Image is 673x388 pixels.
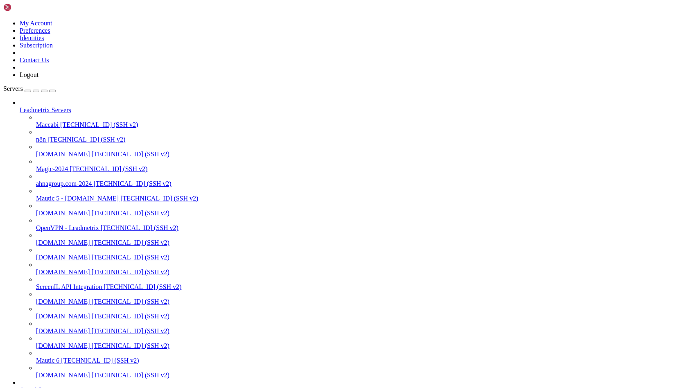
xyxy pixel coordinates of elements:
[101,224,178,231] span: [TECHNICAL_ID] (SSH v2)
[92,210,169,217] span: [TECHNICAL_ID] (SSH v2)
[36,350,670,364] li: Mautic 6 [TECHNICAL_ID] (SSH v2)
[36,217,670,232] li: OpenVPN - Leadmetrix [TECHNICAL_ID] (SSH v2)
[36,364,670,379] li: [DOMAIN_NAME] [TECHNICAL_ID] (SSH v2)
[61,357,139,364] span: [TECHNICAL_ID] (SSH v2)
[36,210,670,217] a: [DOMAIN_NAME] [TECHNICAL_ID] (SSH v2)
[92,151,169,158] span: [TECHNICAL_ID] (SSH v2)
[36,173,670,187] li: ahnagroup.com-2024 [TECHNICAL_ID] (SSH v2)
[36,165,670,173] a: Magic-2024 [TECHNICAL_ID] (SSH v2)
[36,143,670,158] li: [DOMAIN_NAME] [TECHNICAL_ID] (SSH v2)
[36,180,670,187] a: ahnagroup.com-2024 [TECHNICAL_ID] (SSH v2)
[36,165,68,172] span: Magic-2024
[36,246,670,261] li: [DOMAIN_NAME] [TECHNICAL_ID] (SSH v2)
[36,254,90,261] span: [DOMAIN_NAME]
[36,195,670,202] a: Mautic 5 - [DOMAIN_NAME] [TECHNICAL_ID] (SSH v2)
[36,114,670,129] li: Maccabi [TECHNICAL_ID] (SSH v2)
[36,261,670,276] li: [DOMAIN_NAME] [TECHNICAL_ID] (SSH v2)
[20,106,71,113] span: Leadmetrix Servers
[36,202,670,217] li: [DOMAIN_NAME] [TECHNICAL_ID] (SSH v2)
[20,99,670,379] li: Leadmetrix Servers
[36,357,59,364] span: Mautic 6
[20,71,38,78] a: Logout
[36,129,670,143] li: n8n [TECHNICAL_ID] (SSH v2)
[36,298,90,305] span: [DOMAIN_NAME]
[92,268,169,275] span: [TECHNICAL_ID] (SSH v2)
[36,313,670,320] a: [DOMAIN_NAME] [TECHNICAL_ID] (SSH v2)
[36,239,90,246] span: [DOMAIN_NAME]
[36,313,90,320] span: [DOMAIN_NAME]
[36,232,670,246] li: [DOMAIN_NAME] [TECHNICAL_ID] (SSH v2)
[92,239,169,246] span: [TECHNICAL_ID] (SSH v2)
[36,283,102,290] span: ScreenIL API Integration
[20,27,50,34] a: Preferences
[70,165,147,172] span: [TECHNICAL_ID] (SSH v2)
[20,106,670,114] a: Leadmetrix Servers
[36,276,670,291] li: ScreenIL API Integration [TECHNICAL_ID] (SSH v2)
[120,195,198,202] span: [TECHNICAL_ID] (SSH v2)
[36,136,670,143] a: n8n [TECHNICAL_ID] (SSH v2)
[60,121,138,128] span: [TECHNICAL_ID] (SSH v2)
[3,85,23,92] span: Servers
[36,372,670,379] a: [DOMAIN_NAME] [TECHNICAL_ID] (SSH v2)
[92,298,169,305] span: [TECHNICAL_ID] (SSH v2)
[36,254,670,261] a: [DOMAIN_NAME] [TECHNICAL_ID] (SSH v2)
[104,283,181,290] span: [TECHNICAL_ID] (SSH v2)
[36,180,92,187] span: ahnagroup.com-2024
[36,283,670,291] a: ScreenIL API Integration [TECHNICAL_ID] (SSH v2)
[20,56,49,63] a: Contact Us
[36,372,90,379] span: [DOMAIN_NAME]
[20,20,52,27] a: My Account
[20,34,44,41] a: Identities
[36,291,670,305] li: [DOMAIN_NAME] [TECHNICAL_ID] (SSH v2)
[36,298,670,305] a: [DOMAIN_NAME] [TECHNICAL_ID] (SSH v2)
[47,136,125,143] span: [TECHNICAL_ID] (SSH v2)
[36,187,670,202] li: Mautic 5 - [DOMAIN_NAME] [TECHNICAL_ID] (SSH v2)
[3,3,50,11] img: Shellngn
[36,121,670,129] a: Maccabi [TECHNICAL_ID] (SSH v2)
[92,342,169,349] span: [TECHNICAL_ID] (SSH v2)
[36,195,119,202] span: Mautic 5 - [DOMAIN_NAME]
[36,224,99,231] span: OpenVPN - Leadmetrix
[36,268,90,275] span: [DOMAIN_NAME]
[36,268,670,276] a: [DOMAIN_NAME] [TECHNICAL_ID] (SSH v2)
[36,121,59,128] span: Maccabi
[36,357,670,364] a: Mautic 6 [TECHNICAL_ID] (SSH v2)
[36,327,670,335] a: [DOMAIN_NAME] [TECHNICAL_ID] (SSH v2)
[36,151,90,158] span: [DOMAIN_NAME]
[36,210,90,217] span: [DOMAIN_NAME]
[36,224,670,232] a: OpenVPN - Leadmetrix [TECHNICAL_ID] (SSH v2)
[36,239,670,246] a: [DOMAIN_NAME] [TECHNICAL_ID] (SSH v2)
[92,313,169,320] span: [TECHNICAL_ID] (SSH v2)
[36,342,90,349] span: [DOMAIN_NAME]
[92,372,169,379] span: [TECHNICAL_ID] (SSH v2)
[36,327,90,334] span: [DOMAIN_NAME]
[36,320,670,335] li: [DOMAIN_NAME] [TECHNICAL_ID] (SSH v2)
[36,305,670,320] li: [DOMAIN_NAME] [TECHNICAL_ID] (SSH v2)
[92,327,169,334] span: [TECHNICAL_ID] (SSH v2)
[93,180,171,187] span: [TECHNICAL_ID] (SSH v2)
[92,254,169,261] span: [TECHNICAL_ID] (SSH v2)
[36,158,670,173] li: Magic-2024 [TECHNICAL_ID] (SSH v2)
[36,151,670,158] a: [DOMAIN_NAME] [TECHNICAL_ID] (SSH v2)
[36,335,670,350] li: [DOMAIN_NAME] [TECHNICAL_ID] (SSH v2)
[3,85,56,92] a: Servers
[20,42,53,49] a: Subscription
[36,342,670,350] a: [DOMAIN_NAME] [TECHNICAL_ID] (SSH v2)
[36,136,46,143] span: n8n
